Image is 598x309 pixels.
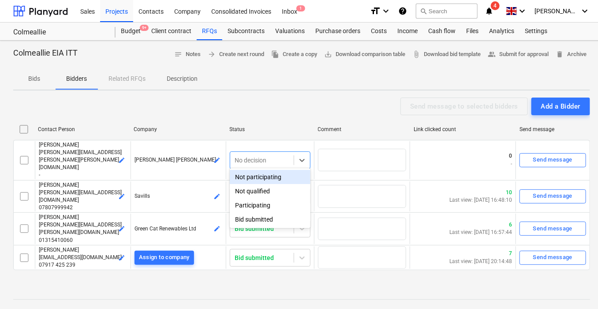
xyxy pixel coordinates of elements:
p: Bidders [66,74,87,83]
a: Files [461,23,484,40]
div: Status [230,126,311,132]
iframe: Chat Widget [554,267,598,309]
p: [PERSON_NAME] [PERSON_NAME] [135,156,223,164]
p: Colmeallie EIA ITT [13,48,78,58]
span: 1 [296,5,305,11]
p: Savills [135,192,223,200]
span: [PERSON_NAME][EMAIL_ADDRESS][PERSON_NAME][PERSON_NAME][DOMAIN_NAME] [39,149,122,170]
span: edit [118,193,125,200]
span: Submit for approval [488,49,549,60]
span: Download comparison table [324,49,405,60]
i: keyboard_arrow_down [579,6,590,16]
p: Last view: [DATE] 16:57:44 [449,229,512,236]
a: Client contract [146,23,197,40]
p: 6 [449,221,512,229]
span: attach_file [412,50,420,58]
span: [PERSON_NAME][EMAIL_ADDRESS][PERSON_NAME][DOMAIN_NAME] [39,222,122,235]
a: Analytics [484,23,520,40]
a: Budget9+ [116,23,146,40]
div: Bid submitted [230,212,310,226]
div: Send message [533,224,572,234]
div: Comment [318,126,407,132]
button: Search [416,4,478,19]
span: save_alt [324,50,332,58]
div: Assign to company [139,252,190,263]
p: Bids [24,74,45,83]
p: [PERSON_NAME] [39,141,127,149]
button: Notes [171,48,204,61]
div: Not participating [230,170,310,184]
button: Add a Bidder [531,98,590,115]
i: Knowledge base [398,6,407,16]
button: Create next round [204,48,268,61]
button: Create a copy [268,48,321,61]
div: Send message [533,252,572,263]
a: RFQs [197,23,222,40]
span: edit [118,225,125,232]
button: Submit for approval [484,48,552,61]
button: Send message [520,222,586,236]
span: Create next round [208,49,264,60]
p: Last view: [DATE] 16:48:10 [449,196,512,204]
span: Archive [556,49,587,60]
p: 0 [509,152,512,160]
span: 4 [491,1,500,10]
button: Send message [520,189,586,203]
div: Add a Bidder [541,101,580,112]
div: Contact Person [38,126,127,132]
span: file_copy [271,50,279,58]
div: Budget [116,23,146,40]
a: Income [392,23,423,40]
p: 10 [449,189,512,196]
a: Purchase orders [310,23,366,40]
span: [PERSON_NAME][EMAIL_ADDRESS][DOMAIN_NAME] [39,189,122,203]
a: Subcontracts [222,23,270,40]
span: [PERSON_NAME] Jack [534,8,579,15]
p: [PERSON_NAME] [39,181,127,189]
span: arrow_forward [208,50,216,58]
p: - [39,171,127,179]
p: 01315410060 [39,237,127,244]
a: Cash flow [423,23,461,40]
span: edit [118,157,125,164]
span: people_alt [488,50,496,58]
p: [PERSON_NAME] [39,214,127,221]
div: Send message [520,126,587,132]
button: Archive [552,48,590,61]
div: Settings [520,23,553,40]
div: Participating [230,198,310,212]
div: Costs [366,23,392,40]
i: notifications [485,6,493,16]
span: notes [174,50,182,58]
i: keyboard_arrow_down [517,6,527,16]
button: Send message [520,153,586,167]
span: [EMAIL_ADDRESS][DOMAIN_NAME] [39,254,122,260]
span: Notes [174,49,201,60]
p: 7 [449,250,512,257]
span: search [420,8,427,15]
div: Company [134,126,222,132]
i: format_size [370,6,381,16]
a: Valuations [270,23,310,40]
span: delete [556,50,564,58]
div: Send message [533,155,572,165]
div: Not qualified [230,184,310,198]
span: edit [213,193,221,200]
span: Create a copy [271,49,317,60]
div: Colmeallie [13,28,105,37]
div: Send message [533,191,572,201]
span: edit [213,157,221,164]
span: Download bid template [412,49,481,60]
